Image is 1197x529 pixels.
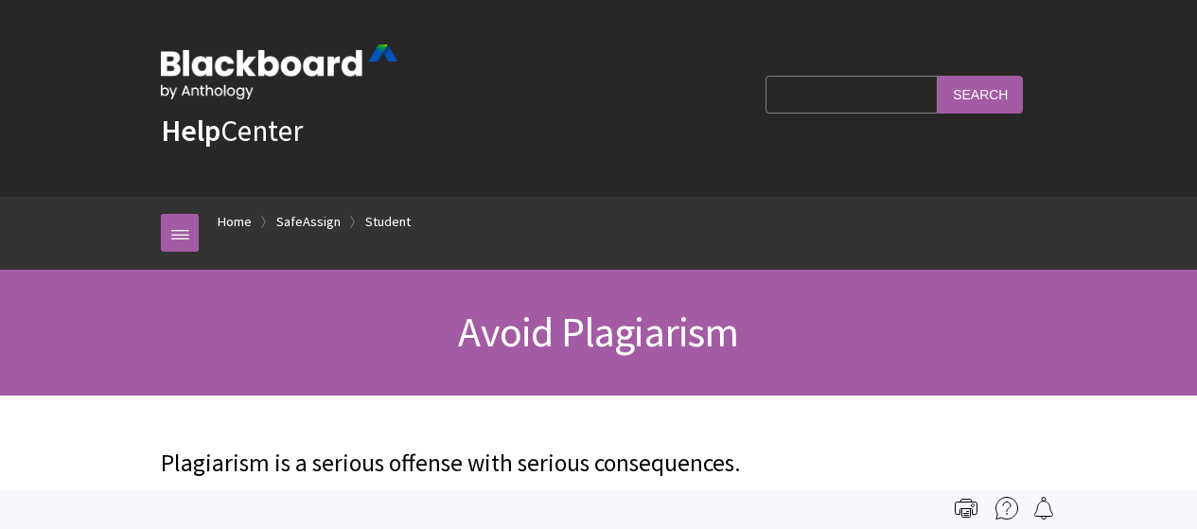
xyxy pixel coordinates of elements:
img: Follow this page [1032,497,1055,520]
a: Student [365,210,411,234]
a: Home [218,210,252,234]
img: Print [955,497,977,520]
p: Plagiarism is a serious offense with serious consequences. [161,447,1036,481]
img: More help [995,497,1018,520]
span: Avoid Plagiarism [458,306,738,358]
a: SafeAssign [276,210,341,234]
strong: Help [161,112,220,150]
img: Blackboard by Anthology [161,44,397,99]
a: HelpCenter [161,112,303,150]
input: Search [938,76,1023,113]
